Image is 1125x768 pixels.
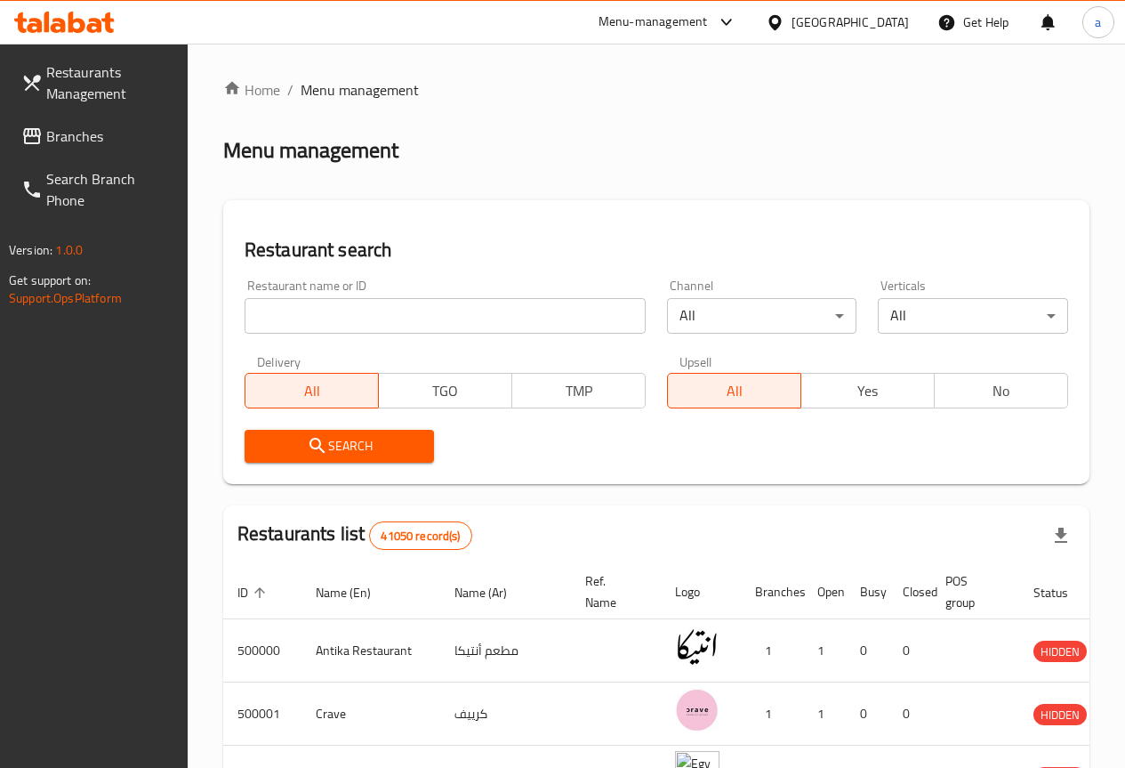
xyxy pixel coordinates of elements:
span: TMP [519,378,639,404]
a: Restaurants Management [7,51,188,115]
div: HIDDEN [1033,641,1087,662]
td: Crave [301,683,440,746]
button: All [667,373,801,408]
span: Get support on: [9,269,91,292]
td: كرييف [440,683,571,746]
h2: Restaurant search [245,237,1068,263]
label: Upsell [679,355,712,368]
div: Total records count [369,521,471,550]
button: Yes [800,373,935,408]
nav: breadcrumb [223,79,1089,101]
label: Delivery [257,355,301,368]
td: 1 [803,683,846,746]
span: Status [1033,582,1091,603]
th: Closed [888,565,931,619]
td: 0 [846,619,888,683]
span: Branches [46,125,173,147]
td: Antika Restaurant [301,619,440,683]
span: Restaurants Management [46,61,173,104]
button: Search [245,430,435,463]
div: Menu-management [599,12,708,33]
span: POS group [945,570,998,613]
span: Name (Ar) [454,582,530,603]
button: TGO [378,373,512,408]
td: 500000 [223,619,301,683]
button: All [245,373,379,408]
div: HIDDEN [1033,704,1087,725]
a: Search Branch Phone [7,158,188,222]
td: مطعم أنتيكا [440,619,571,683]
div: All [667,298,857,334]
th: Busy [846,565,888,619]
span: All [675,378,794,404]
a: Home [223,79,280,101]
h2: Restaurants list [237,521,472,550]
span: No [942,378,1061,404]
td: 1 [741,683,803,746]
td: 1 [741,619,803,683]
a: Branches [7,115,188,158]
span: HIDDEN [1033,705,1087,725]
span: Search [259,435,421,457]
div: Export file [1040,514,1082,557]
input: Search for restaurant name or ID.. [245,298,646,334]
div: All [878,298,1068,334]
button: No [934,373,1068,408]
span: HIDDEN [1033,642,1087,662]
td: 0 [846,683,888,746]
h2: Menu management [223,136,398,165]
span: 41050 record(s) [370,528,470,545]
td: 0 [888,619,931,683]
td: 0 [888,683,931,746]
span: Name (En) [316,582,394,603]
img: Crave [675,688,719,732]
th: Branches [741,565,803,619]
span: Ref. Name [585,570,639,613]
span: a [1095,12,1101,32]
td: 1 [803,619,846,683]
th: Logo [661,565,741,619]
div: [GEOGRAPHIC_DATA] [792,12,909,32]
span: ID [237,582,271,603]
a: Support.OpsPlatform [9,287,122,310]
button: TMP [511,373,646,408]
img: Antika Restaurant [675,625,719,669]
span: 1.0.0 [55,238,83,262]
li: / [287,79,293,101]
span: Search Branch Phone [46,168,173,211]
span: Version: [9,238,52,262]
th: Open [803,565,846,619]
td: 500001 [223,683,301,746]
span: Menu management [301,79,419,101]
span: All [253,378,372,404]
span: TGO [386,378,505,404]
span: Yes [808,378,928,404]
